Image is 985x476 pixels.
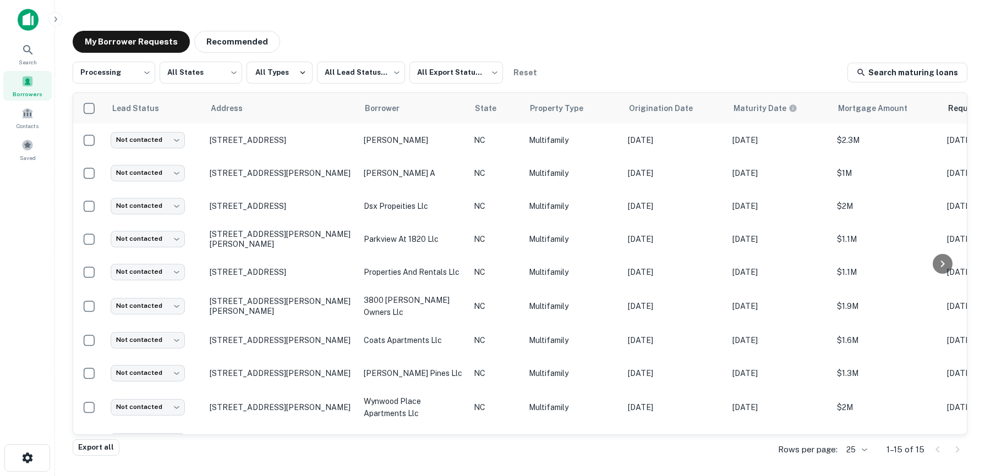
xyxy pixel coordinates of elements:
[628,134,721,146] p: [DATE]
[530,102,598,115] span: Property Type
[317,58,405,87] div: All Lead Statuses
[111,332,185,348] div: Not contacted
[364,167,463,179] p: [PERSON_NAME] a
[628,401,721,413] p: [DATE]
[210,296,353,316] p: [STREET_ADDRESS][PERSON_NAME][PERSON_NAME]
[13,90,42,98] span: Borrowers
[365,102,414,115] span: Borrower
[474,300,518,312] p: NC
[886,443,924,456] p: 1–15 of 15
[364,334,463,346] p: coats apartments llc
[211,102,257,115] span: Address
[358,93,468,124] th: Borrower
[837,167,936,179] p: $1M
[732,300,826,312] p: [DATE]
[529,167,617,179] p: Multifamily
[111,198,185,214] div: Not contacted
[529,266,617,278] p: Multifamily
[112,102,173,115] span: Lead Status
[474,367,518,379] p: NC
[3,103,52,132] a: Contacts
[507,62,543,84] button: Reset
[930,388,985,441] iframe: Chat Widget
[111,365,185,381] div: Not contacted
[842,442,869,458] div: 25
[628,233,721,245] p: [DATE]
[364,200,463,212] p: dsx propeities llc
[529,200,617,212] p: Multifamily
[837,233,936,245] p: $1.1M
[364,294,463,318] p: 3800 [PERSON_NAME] owners llc
[364,367,463,379] p: [PERSON_NAME] pines llc
[364,395,463,419] p: wynwood place apartments llc
[474,266,518,278] p: NC
[3,71,52,101] a: Borrowers
[111,399,185,415] div: Not contacted
[247,62,313,84] button: All Types
[474,334,518,346] p: NC
[734,102,812,114] span: Maturity dates displayed may be estimated. Please contact the lender for the most accurate maturi...
[529,300,617,312] p: Multifamily
[18,9,39,31] img: capitalize-icon.png
[529,233,617,245] p: Multifamily
[111,165,185,181] div: Not contacted
[111,433,185,449] div: Not contacted
[3,135,52,164] a: Saved
[210,402,353,412] p: [STREET_ADDRESS][PERSON_NAME]
[847,63,967,82] a: Search maturing loans
[732,367,826,379] p: [DATE]
[831,93,942,124] th: Mortgage Amount
[837,300,936,312] p: $1.9M
[210,135,353,145] p: [STREET_ADDRESS]
[111,264,185,280] div: Not contacted
[19,58,37,67] span: Search
[529,367,617,379] p: Multifamily
[837,367,936,379] p: $1.3M
[105,93,204,124] th: Lead Status
[20,153,36,162] span: Saved
[837,266,936,278] p: $1.1M
[732,167,826,179] p: [DATE]
[529,401,617,413] p: Multifamily
[622,93,727,124] th: Origination Date
[468,93,523,124] th: State
[474,233,518,245] p: NC
[210,229,353,249] p: [STREET_ADDRESS][PERSON_NAME][PERSON_NAME]
[210,335,353,345] p: [STREET_ADDRESS][PERSON_NAME]
[409,58,503,87] div: All Export Statuses
[3,39,52,69] a: Search
[474,401,518,413] p: NC
[837,401,936,413] p: $2M
[732,266,826,278] p: [DATE]
[732,233,826,245] p: [DATE]
[160,58,242,87] div: All States
[629,102,707,115] span: Origination Date
[732,401,826,413] p: [DATE]
[837,134,936,146] p: $2.3M
[628,266,721,278] p: [DATE]
[194,31,280,53] button: Recommended
[734,102,797,114] div: Maturity dates displayed may be estimated. Please contact the lender for the most accurate maturi...
[474,167,518,179] p: NC
[210,368,353,378] p: [STREET_ADDRESS][PERSON_NAME]
[523,93,622,124] th: Property Type
[73,58,155,87] div: Processing
[204,93,358,124] th: Address
[210,168,353,178] p: [STREET_ADDRESS][PERSON_NAME]
[837,334,936,346] p: $1.6M
[73,31,190,53] button: My Borrower Requests
[628,167,721,179] p: [DATE]
[474,134,518,146] p: NC
[364,233,463,245] p: parkview at 1820 llc
[778,443,838,456] p: Rows per page:
[474,200,518,212] p: NC
[734,102,786,114] h6: Maturity Date
[628,300,721,312] p: [DATE]
[364,134,463,146] p: [PERSON_NAME]
[838,102,922,115] span: Mortgage Amount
